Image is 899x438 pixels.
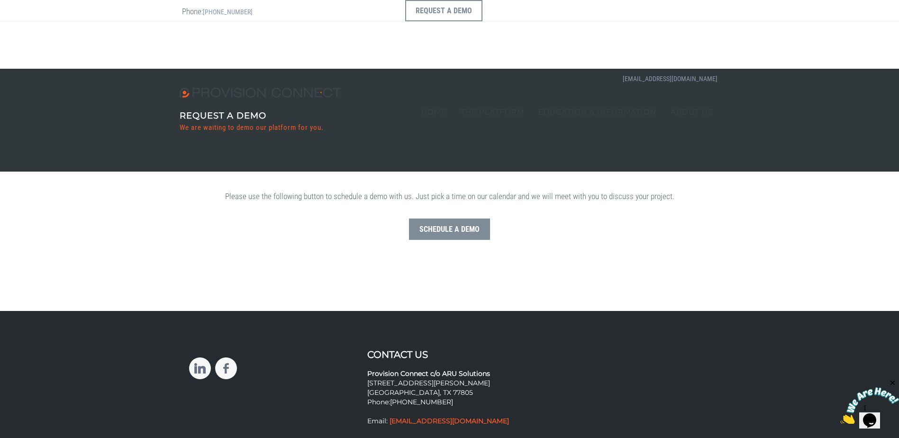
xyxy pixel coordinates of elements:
[367,349,532,360] h3: Contact Us
[180,88,345,98] img: Provision Connect
[409,247,490,257] a: Schedule a Demo
[390,398,453,406] a: [PHONE_NUMBER]
[663,88,720,135] a: About Us
[367,369,490,378] strong: Provision Connect c/o ARU Solutions
[4,4,8,12] span: 1
[531,88,663,135] a: Education & Information
[388,417,509,425] a: [EMAIL_ADDRESS][DOMAIN_NAME]
[203,8,253,16] a: [PHONE_NUMBER]
[840,379,899,424] iframe: chat widget
[390,417,509,425] strong: [EMAIL_ADDRESS][DOMAIN_NAME]
[180,191,720,202] p: Please use the following button to schedule a demo with us. Just pick a time on our calendar and ...
[367,360,532,426] p: [STREET_ADDRESS][PERSON_NAME] [GEOGRAPHIC_DATA], TX 77805 Phone: Email:
[454,88,531,135] a: The Platform
[414,88,454,135] a: Home
[409,219,490,240] button: Schedule a Demo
